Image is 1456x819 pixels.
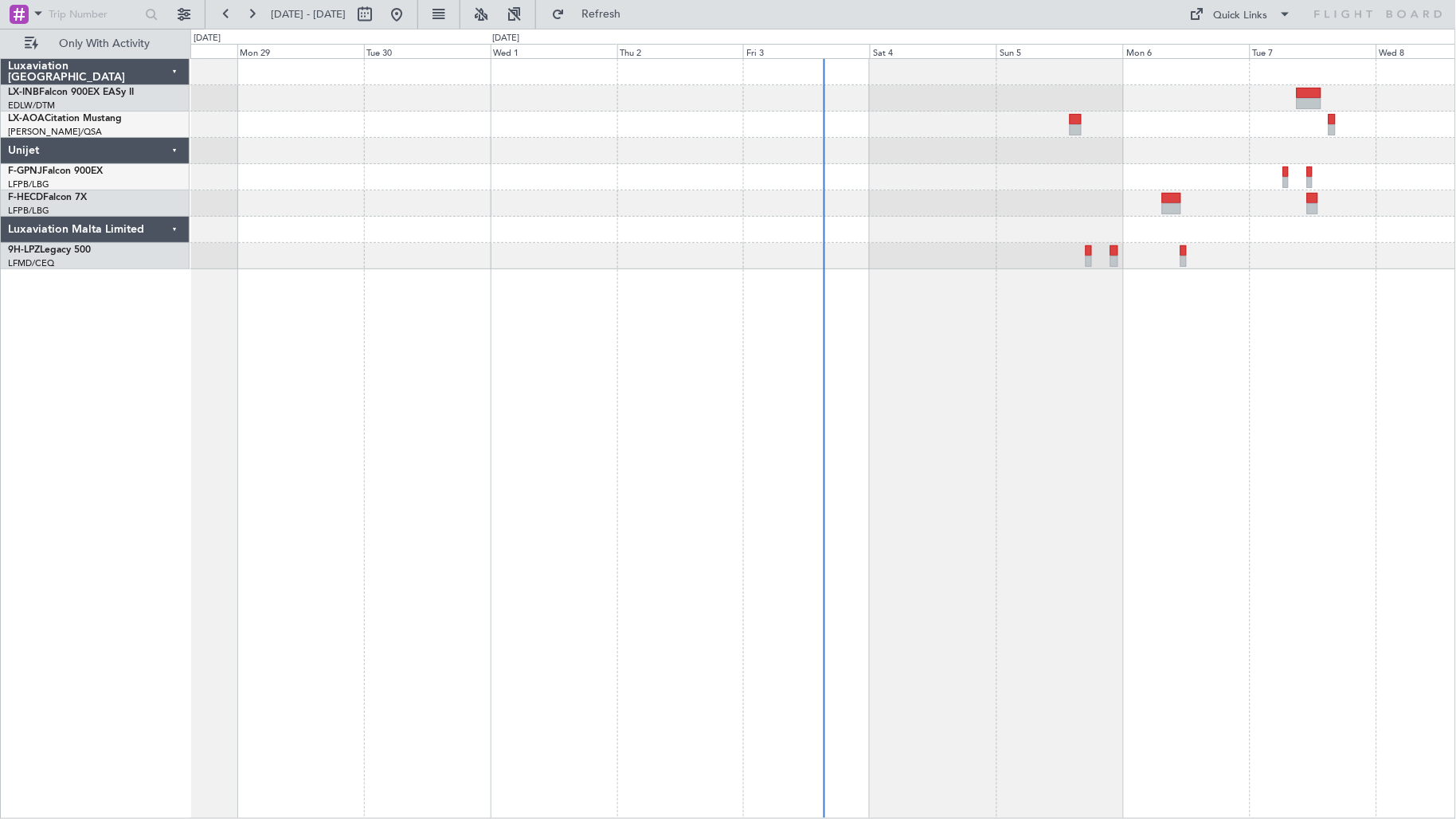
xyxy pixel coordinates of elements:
div: Mon 6 [1123,44,1250,58]
span: [DATE] - [DATE] [271,7,346,22]
div: Sat 4 [870,44,996,58]
a: LFMD/CEQ [8,257,54,269]
span: Refresh [568,9,635,20]
a: LX-INBFalcon 900EX EASy II [8,88,134,97]
a: LFPB/LBG [8,178,49,190]
a: [PERSON_NAME]/QSA [8,126,102,138]
div: [DATE] [194,32,221,45]
span: 9H-LPZ [8,245,40,255]
a: LFPB/LBG [8,205,49,217]
input: Trip Number [49,2,140,26]
a: F-HECDFalcon 7X [8,193,87,202]
a: LX-AOACitation Mustang [8,114,122,123]
div: Mon 29 [237,44,364,58]
span: Only With Activity [41,38,168,49]
a: EDLW/DTM [8,100,55,112]
div: Tue 7 [1250,44,1376,58]
button: Only With Activity [18,31,173,57]
button: Quick Links [1182,2,1300,27]
div: Tue 30 [364,44,491,58]
div: [DATE] [493,32,520,45]
div: Fri 3 [743,44,870,58]
div: Sun 5 [996,44,1123,58]
span: LX-INB [8,88,39,97]
a: 9H-LPZLegacy 500 [8,245,91,255]
span: F-GPNJ [8,167,42,176]
div: Quick Links [1214,8,1268,24]
span: F-HECD [8,193,43,202]
div: Wed 1 [491,44,617,58]
button: Refresh [544,2,640,27]
div: Thu 2 [617,44,744,58]
span: LX-AOA [8,114,45,123]
a: F-GPNJFalcon 900EX [8,167,103,176]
